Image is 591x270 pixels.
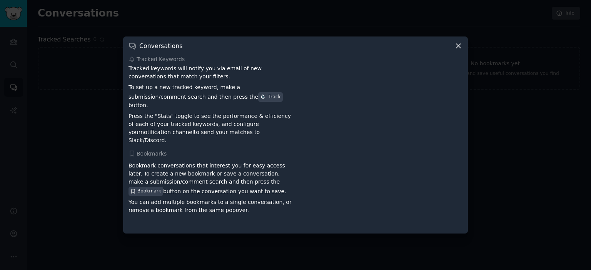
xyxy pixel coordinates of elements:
p: Bookmark conversations that interest you for easy access later. To create a new bookmark or save ... [129,162,293,195]
p: Tracked keywords will notify you via email of new conversations that match your filters. [129,65,293,81]
iframe: YouTube video player [298,65,462,134]
div: Bookmarks [129,150,462,158]
a: notification channel [140,129,194,135]
p: Press the "Stats" toggle to see the performance & efficiency of each of your tracked keywords, an... [129,112,293,144]
div: Track [260,94,280,101]
p: You can add multiple bookmarks to a single conversation, or remove a bookmark from the same popover. [129,198,293,214]
span: Bookmark [137,188,161,195]
div: Tracked Keywords [129,55,462,63]
p: To set up a new tracked keyword, make a submission/comment search and then press the button. [129,83,293,109]
iframe: YouTube video player [298,159,462,228]
h3: Conversations [139,42,182,50]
